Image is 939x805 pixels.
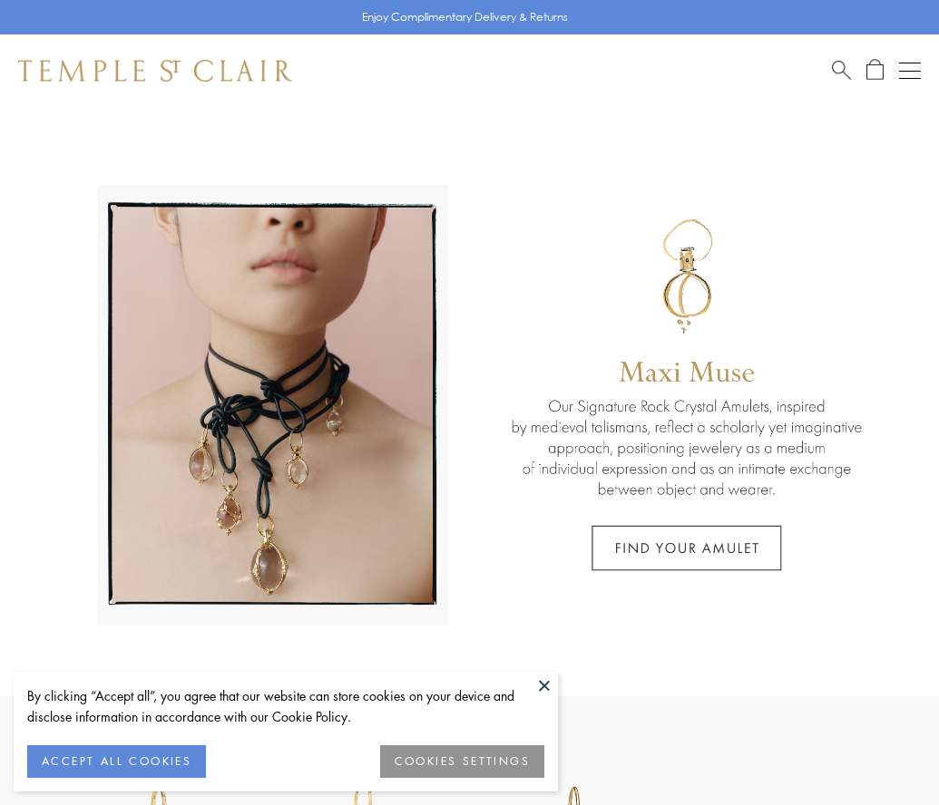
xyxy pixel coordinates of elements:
button: ACCEPT ALL COOKIES [27,745,206,778]
div: By clicking “Accept all”, you agree that our website can store cookies on your device and disclos... [27,685,544,727]
a: Search [832,59,851,82]
button: COOKIES SETTINGS [380,745,544,778]
a: Open Shopping Bag [866,59,884,82]
button: Open navigation [899,60,921,82]
p: Enjoy Complimentary Delivery & Returns [362,8,568,26]
img: Temple St. Clair [18,60,292,82]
